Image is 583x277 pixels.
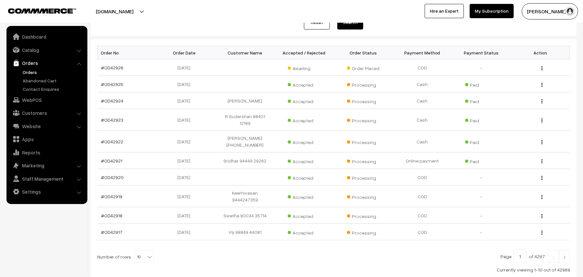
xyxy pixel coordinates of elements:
span: 10 [134,250,154,263]
a: #OD42923 [101,117,124,123]
td: Cash [393,76,452,92]
span: Processing [347,173,379,181]
a: Orders [8,57,85,69]
a: WebPOS [8,94,85,106]
img: Menu [542,99,543,103]
span: Accepted [288,192,320,200]
span: Accepted [288,211,320,220]
span: Accepted [288,137,320,146]
td: Cash [393,131,452,152]
img: Menu [542,140,543,144]
button: [PERSON_NAME] s… [522,3,578,19]
span: of 4297 [529,254,545,259]
a: Marketing [8,160,85,171]
td: R Sudarshan 98401 12169 [216,109,275,131]
img: Menu [542,231,543,235]
a: #OD42919 [101,194,123,199]
span: Processing [347,96,379,105]
a: Hire an Expert [425,4,464,18]
span: Paid [465,115,498,124]
a: #OD42918 [101,213,123,218]
img: user [565,6,575,16]
td: Swetha 90034 35714 [216,207,275,224]
span: Awaiting [288,63,320,72]
td: COD [393,186,452,207]
a: #OD42922 [101,139,124,144]
a: Dashboard [8,31,85,42]
th: Customer Name [216,46,275,59]
td: - [452,186,511,207]
span: Accepted [288,228,320,236]
a: Website [8,120,85,132]
a: #OD42924 [101,98,124,103]
td: [DATE] [156,76,216,92]
td: - [452,169,511,186]
th: Order No [97,46,157,59]
td: [DATE] [156,186,216,207]
td: [DATE] [156,224,216,240]
span: Processing [347,192,379,200]
button: [DOMAIN_NAME] [73,3,156,19]
td: [DATE] [156,131,216,152]
img: Menu [542,214,543,218]
span: Accepted [288,96,320,105]
span: Processing [347,211,379,220]
th: Order Status [334,46,393,59]
td: COD [393,207,452,224]
img: Menu [542,118,543,123]
span: 10 [135,250,153,263]
td: COD [393,169,452,186]
a: Staff Management [8,173,85,185]
span: Processing [347,115,379,124]
a: #OD42925 [101,81,124,87]
td: [PERSON_NAME] [216,92,275,109]
th: Action [511,46,570,59]
img: Left [551,255,556,259]
span: Processing [347,228,379,236]
td: - [452,207,511,224]
a: Settings [8,186,85,198]
a: #OD42926 [101,65,124,70]
img: COMMMERCE [8,8,76,13]
a: Customers [8,107,85,119]
td: COD [393,59,452,76]
img: Menu [542,176,543,180]
a: Apps [8,133,85,145]
a: #OD42921 [101,158,123,163]
span: Processing [347,137,379,146]
td: [DATE] [156,169,216,186]
img: Menu [542,159,543,163]
a: Orders [21,69,85,76]
a: COMMMERCE [8,6,65,14]
a: Abandoned Cart [21,77,85,84]
span: Processing [347,156,379,165]
span: Processing [347,80,379,88]
td: Online payment [393,152,452,169]
span: Accepted [288,173,320,181]
td: - [452,224,511,240]
td: [PERSON_NAME] [PHONE_NUMBER] [216,131,275,152]
a: #OD42917 [101,229,123,235]
td: COD [393,224,452,240]
img: Menu [542,66,543,70]
img: Right [562,255,567,259]
td: - [452,59,511,76]
img: Menu [542,83,543,87]
span: Paid [465,96,498,105]
span: Accepted [288,115,320,124]
span: Paid [465,156,498,165]
a: Catalog [8,44,85,56]
span: Page [500,254,511,259]
a: Contact Enquires [21,86,85,92]
td: Keerhivasan 9444247359 [216,186,275,207]
span: Number of rows [97,253,131,260]
span: Accepted [288,80,320,88]
td: [DATE] [156,92,216,109]
td: Cash [393,109,452,131]
td: [DATE] [156,109,216,131]
td: Sridhar 94449 29262 [216,152,275,169]
a: #OD42920 [101,175,124,180]
td: [DATE] [156,152,216,169]
td: Cash [393,92,452,109]
img: Menu [542,195,543,199]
